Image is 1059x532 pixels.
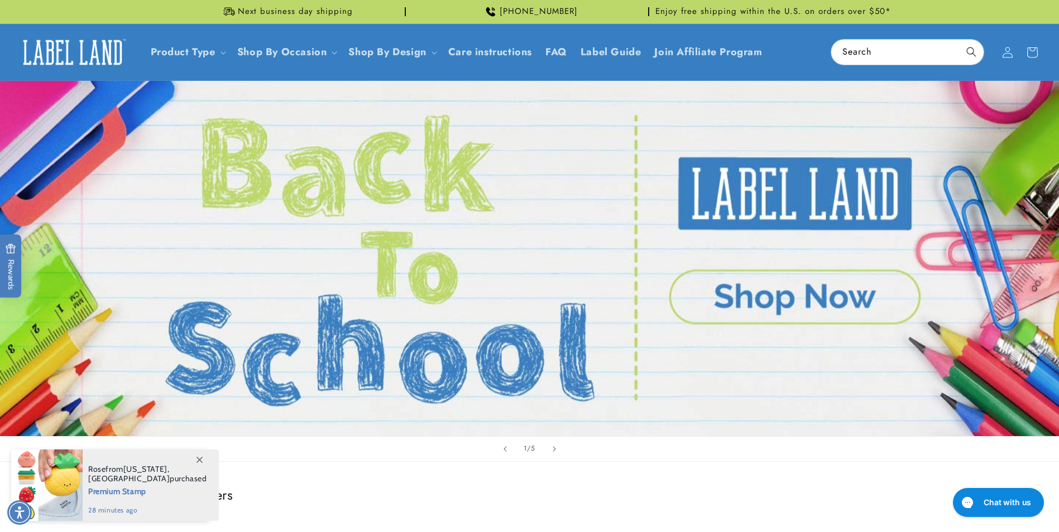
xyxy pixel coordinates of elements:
[7,500,32,525] div: Accessibility Menu
[655,6,891,17] span: Enjoy free shipping within the U.S. on orders over $50*
[348,45,426,59] a: Shop By Design
[527,443,531,454] span: /
[342,39,441,65] summary: Shop By Design
[13,31,133,74] a: Label Land
[539,39,574,65] a: FAQ
[542,437,567,461] button: Next slide
[545,46,567,59] span: FAQ
[237,46,327,59] span: Shop By Occasion
[88,465,207,483] span: from , purchased
[574,39,648,65] a: Label Guide
[6,244,16,290] span: Rewards
[500,6,578,17] span: [PHONE_NUMBER]
[151,45,215,59] a: Product Type
[167,486,893,504] h2: Best sellers
[648,39,769,65] a: Join Affiliate Program
[231,39,342,65] summary: Shop By Occasion
[448,46,532,59] span: Care instructions
[88,473,170,483] span: [GEOGRAPHIC_DATA]
[524,443,527,454] span: 1
[581,46,641,59] span: Label Guide
[123,464,167,474] span: [US_STATE]
[88,464,106,474] span: Rose
[947,484,1048,521] iframe: Gorgias live chat messenger
[238,6,353,17] span: Next business day shipping
[531,443,535,454] span: 5
[959,40,984,64] button: Search
[493,437,517,461] button: Previous slide
[144,39,231,65] summary: Product Type
[442,39,539,65] a: Care instructions
[654,46,762,59] span: Join Affiliate Program
[17,35,128,70] img: Label Land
